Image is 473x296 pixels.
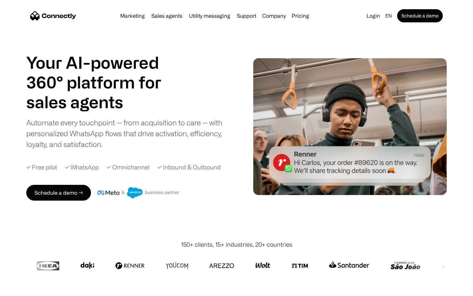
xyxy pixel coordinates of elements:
[262,11,286,20] div: Company
[289,13,312,18] a: Pricing
[364,11,383,20] a: Login
[7,284,39,294] aside: Language selected: English
[118,13,147,18] a: Marketing
[98,187,180,198] img: Meta and Salesforce business partner badge.
[65,163,99,172] div: ✓ WhatsApp
[181,240,292,249] div: 150+ clients, 15+ industries, 20+ countries
[397,9,443,22] a: Schedule a demo
[186,13,233,18] a: Utility messaging
[26,117,233,150] div: Automate every touchpoint — from acquisition to care — with personalized WhatsApp flows that driv...
[157,163,221,172] div: ✓ Inbound & Outbound
[107,163,149,172] div: ✓ Omnichannel
[149,13,185,18] a: Sales agents
[13,284,39,294] ul: Language list
[26,185,91,201] a: Schedule a demo →
[26,163,57,172] div: ✓ Free pilot
[26,92,177,112] h1: sales agents
[26,53,177,92] h1: Your AI-powered 360° platform for
[234,13,259,18] a: Support
[385,11,392,20] div: en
